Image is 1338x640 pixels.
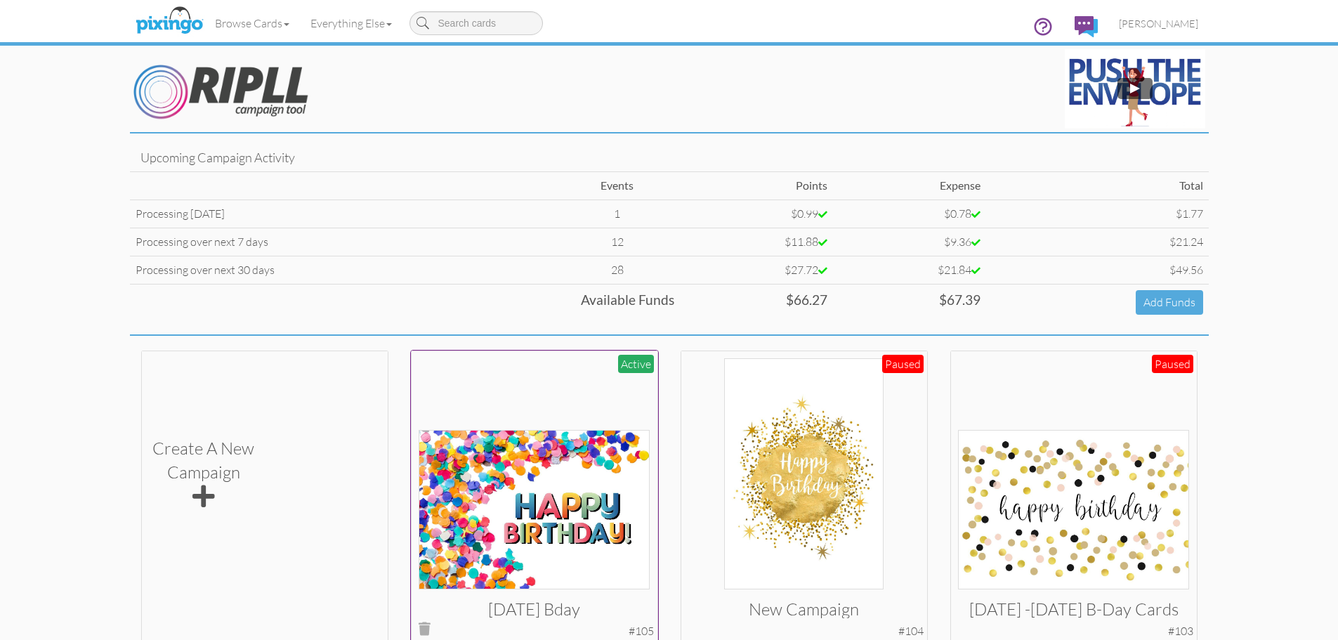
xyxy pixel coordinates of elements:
[833,172,986,200] td: Expense
[680,228,833,256] td: $11.88
[680,200,833,228] td: $0.99
[204,6,300,41] a: Browse Cards
[680,284,833,320] td: $66.27
[680,256,833,284] td: $27.72
[132,4,206,39] img: pixingo logo
[1168,623,1193,639] div: #103
[130,200,555,228] td: Processing [DATE]
[419,430,650,589] img: 132089-1-1748381768176-568509d5f5dd59f2-qa.jpg
[133,65,309,120] img: Ripll_Logo.png
[1075,16,1098,37] img: comments.svg
[699,600,909,618] h3: New campaign
[724,358,884,589] img: 115148-1-1715272744541-6c493322a97d6652-qa.jpg
[958,430,1189,589] img: 98564-1-1684959584319-01a34a51cca11e82-qa.jpg
[429,600,639,618] h3: [DATE] Bday
[986,200,1209,228] td: $1.77
[833,284,986,320] td: $67.39
[629,623,654,639] div: #105
[130,256,555,284] td: Processing over next 30 days
[555,172,680,200] td: Events
[882,355,924,374] div: Paused
[555,228,680,256] td: 12
[555,200,680,228] td: 1
[986,228,1209,256] td: $21.24
[833,228,986,256] td: $9.36
[555,256,680,284] td: 28
[833,256,986,284] td: $21.84
[300,6,402,41] a: Everything Else
[130,284,681,320] td: Available Funds
[409,11,543,35] input: Search cards
[152,436,254,512] div: Create a new Campaign
[1136,290,1203,315] a: Add Funds
[986,172,1209,200] td: Total
[1152,355,1193,374] div: Paused
[1108,6,1209,41] a: [PERSON_NAME]
[969,600,1179,618] h3: [DATE] -[DATE] B-day Cards
[1065,49,1205,129] img: maxresdefault.jpg
[898,623,924,639] div: #104
[833,200,986,228] td: $0.78
[680,172,833,200] td: Points
[618,355,654,374] div: Active
[986,256,1209,284] td: $49.56
[1119,18,1198,30] span: [PERSON_NAME]
[140,151,1198,165] h4: Upcoming Campaign Activity
[130,228,555,256] td: Processing over next 7 days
